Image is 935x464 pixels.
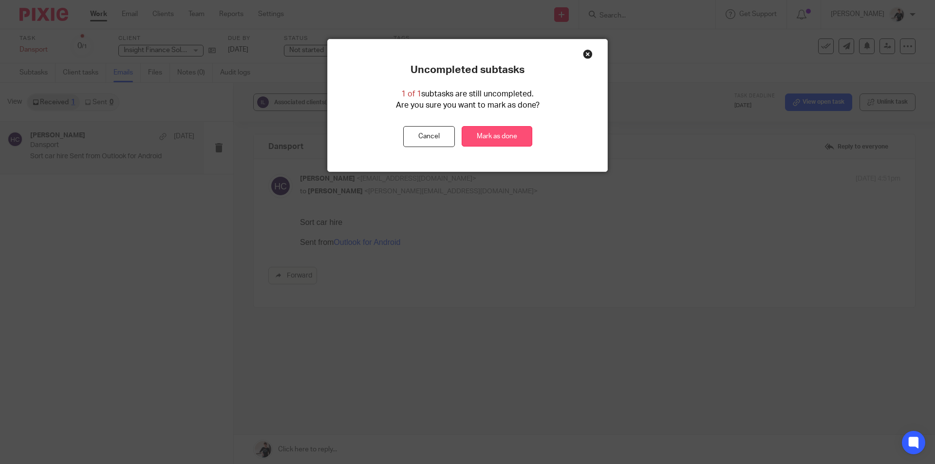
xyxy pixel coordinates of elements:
p: Uncompleted subtasks [411,64,524,76]
p: Are you sure you want to mark as done? [396,100,540,111]
span: 1 of 1 [401,90,421,98]
p: subtasks are still uncompleted. [401,89,534,100]
a: Outlook for Android [34,20,100,29]
div: Close this dialog window [583,49,593,59]
button: Cancel [403,126,455,147]
a: Mark as done [462,126,532,147]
